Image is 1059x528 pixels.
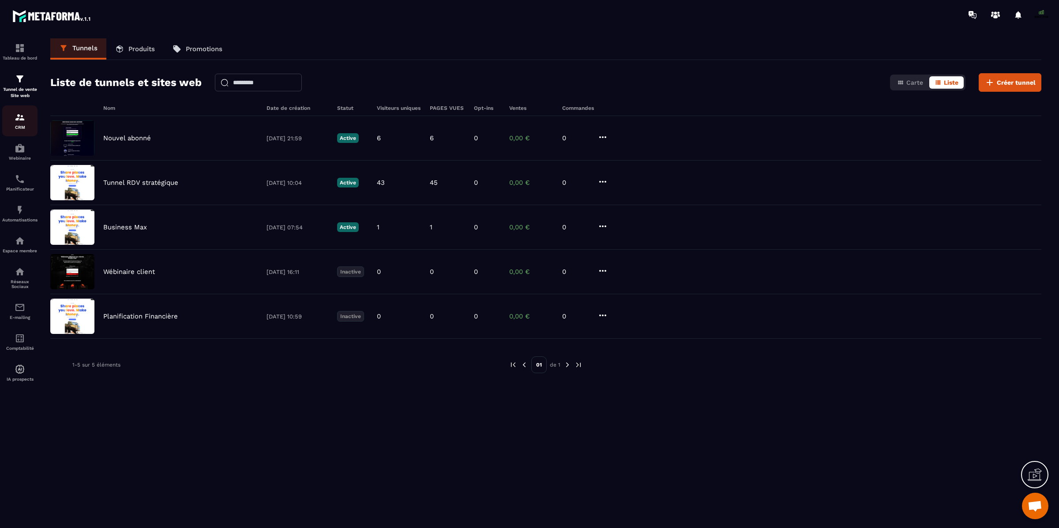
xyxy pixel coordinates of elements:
[2,217,38,222] p: Automatisations
[892,76,928,89] button: Carte
[509,361,517,369] img: prev
[50,210,94,245] img: image
[906,79,923,86] span: Carte
[2,86,38,99] p: Tunnel de vente Site web
[531,356,547,373] p: 01
[2,248,38,253] p: Espace membre
[562,179,589,187] p: 0
[2,56,38,60] p: Tableau de bord
[2,67,38,105] a: formationformationTunnel de vente Site web
[50,299,94,334] img: image
[15,112,25,123] img: formation
[377,134,381,142] p: 6
[103,105,258,111] h6: Nom
[15,43,25,53] img: formation
[103,268,155,276] p: Wébinaire client
[944,79,958,86] span: Liste
[430,105,465,111] h6: PAGES VUES
[2,315,38,320] p: E-mailing
[15,74,25,84] img: formation
[520,361,528,369] img: prev
[128,45,155,53] p: Produits
[2,198,38,229] a: automationsautomationsAutomatisations
[2,136,38,167] a: automationsautomationsWebinaire
[430,268,434,276] p: 0
[562,105,594,111] h6: Commandes
[2,125,38,130] p: CRM
[929,76,964,89] button: Liste
[430,312,434,320] p: 0
[337,178,359,187] p: Active
[979,73,1041,92] button: Créer tunnel
[103,179,178,187] p: Tunnel RDV stratégique
[103,223,147,231] p: Business Max
[509,105,553,111] h6: Ventes
[337,105,368,111] h6: Statut
[2,105,38,136] a: formationformationCRM
[2,260,38,296] a: social-networksocial-networkRéseaux Sociaux
[474,134,478,142] p: 0
[377,105,421,111] h6: Visiteurs uniques
[15,236,25,246] img: automations
[2,187,38,191] p: Planificateur
[562,134,589,142] p: 0
[430,179,438,187] p: 45
[103,134,151,142] p: Nouvel abonné
[12,8,92,24] img: logo
[377,179,385,187] p: 43
[2,36,38,67] a: formationformationTableau de bord
[2,167,38,198] a: schedulerschedulerPlanificateur
[50,38,106,60] a: Tunnels
[562,312,589,320] p: 0
[550,361,560,368] p: de 1
[267,313,328,320] p: [DATE] 10:59
[106,38,164,60] a: Produits
[474,312,478,320] p: 0
[509,312,553,320] p: 0,00 €
[474,179,478,187] p: 0
[337,266,364,277] p: Inactive
[430,223,432,231] p: 1
[15,143,25,154] img: automations
[72,44,98,52] p: Tunnels
[2,377,38,382] p: IA prospects
[509,223,553,231] p: 0,00 €
[267,180,328,186] p: [DATE] 10:04
[337,222,359,232] p: Active
[15,333,25,344] img: accountant
[267,224,328,231] p: [DATE] 07:54
[509,134,553,142] p: 0,00 €
[509,268,553,276] p: 0,00 €
[337,133,359,143] p: Active
[562,268,589,276] p: 0
[2,279,38,289] p: Réseaux Sociaux
[337,311,364,322] p: Inactive
[2,296,38,326] a: emailemailE-mailing
[50,120,94,156] img: image
[50,74,202,91] h2: Liste de tunnels et sites web
[509,179,553,187] p: 0,00 €
[15,302,25,313] img: email
[997,78,1036,87] span: Créer tunnel
[186,45,222,53] p: Promotions
[15,174,25,184] img: scheduler
[50,165,94,200] img: image
[267,105,328,111] h6: Date de création
[103,312,178,320] p: Planification Financière
[575,361,582,369] img: next
[1022,493,1048,519] div: Ouvrir le chat
[267,269,328,275] p: [DATE] 16:11
[50,254,94,289] img: image
[562,223,589,231] p: 0
[377,312,381,320] p: 0
[164,38,231,60] a: Promotions
[430,134,434,142] p: 6
[15,205,25,215] img: automations
[474,223,478,231] p: 0
[2,326,38,357] a: accountantaccountantComptabilité
[267,135,328,142] p: [DATE] 21:59
[2,229,38,260] a: automationsautomationsEspace membre
[377,268,381,276] p: 0
[2,156,38,161] p: Webinaire
[563,361,571,369] img: next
